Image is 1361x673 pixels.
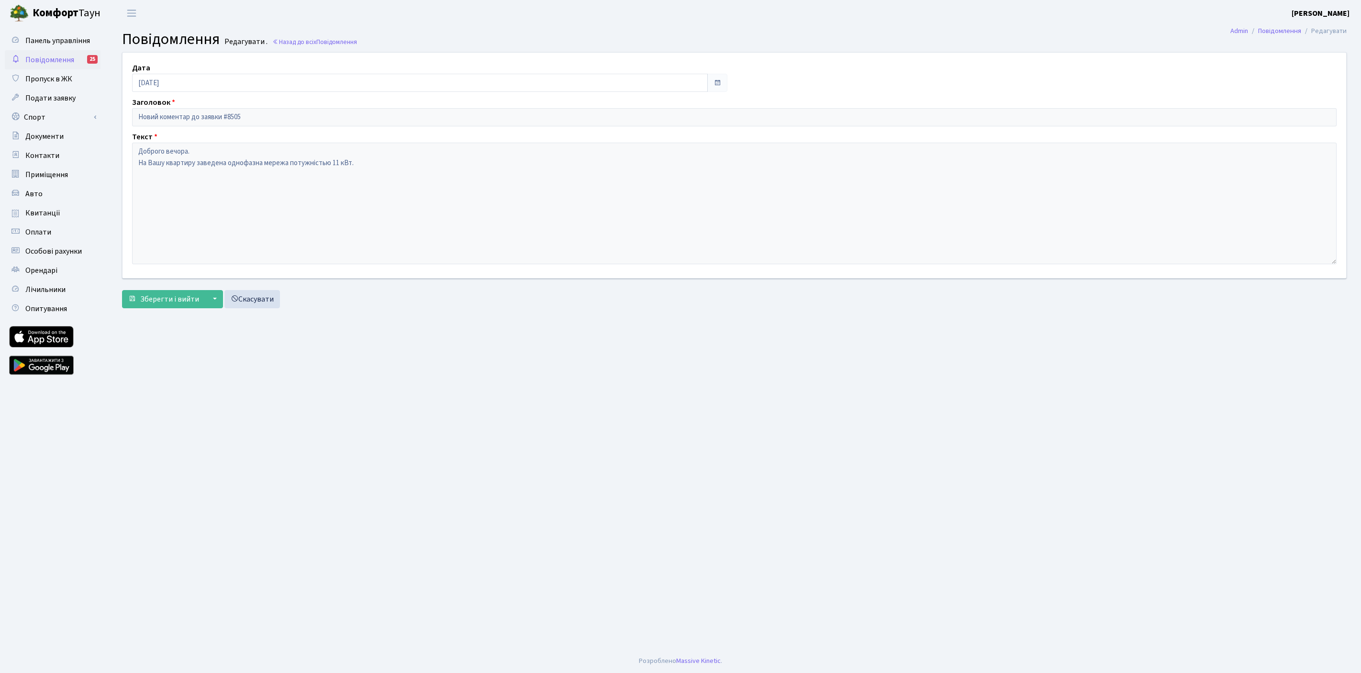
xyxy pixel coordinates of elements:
a: Подати заявку [5,89,100,108]
span: Зберегти і вийти [140,294,199,304]
label: Заголовок [132,97,175,108]
a: Admin [1230,26,1248,36]
span: Панель управління [25,35,90,46]
a: Повідомлення25 [5,50,100,69]
a: Панель управління [5,31,100,50]
a: Спорт [5,108,100,127]
label: Дата [132,62,150,74]
a: Оплати [5,223,100,242]
a: Приміщення [5,165,100,184]
button: Переключити навігацію [120,5,144,21]
span: Повідомлення [25,55,74,65]
a: Назад до всіхПовідомлення [272,37,357,46]
span: Квитанції [25,208,60,218]
a: Скасувати [224,290,280,308]
a: Пропуск в ЖК [5,69,100,89]
span: Приміщення [25,169,68,180]
b: Комфорт [33,5,78,21]
span: Пропуск в ЖК [25,74,72,84]
a: [PERSON_NAME] [1292,8,1350,19]
a: Повідомлення [1258,26,1301,36]
div: 25 [87,55,98,64]
span: Таун [33,5,100,22]
div: Розроблено . [639,656,722,666]
span: Повідомлення [122,28,220,50]
a: Контакти [5,146,100,165]
span: Оплати [25,227,51,237]
a: Орендарі [5,261,100,280]
nav: breadcrumb [1216,21,1361,41]
a: Документи [5,127,100,146]
span: Опитування [25,303,67,314]
small: Редагувати . [223,37,268,46]
span: Подати заявку [25,93,76,103]
li: Редагувати [1301,26,1347,36]
a: Особові рахунки [5,242,100,261]
label: Текст [132,131,157,143]
textarea: Доброго вечора. На Вашу квартиру заведена однофазна мережа потужністью 11 кВт. [132,143,1337,264]
span: Документи [25,131,64,142]
span: Лічильники [25,284,66,295]
a: Massive Kinetic [676,656,721,666]
span: Контакти [25,150,59,161]
span: Повідомлення [316,37,357,46]
a: Лічильники [5,280,100,299]
span: Особові рахунки [25,246,82,257]
span: Орендарі [25,265,57,276]
a: Опитування [5,299,100,318]
a: Квитанції [5,203,100,223]
a: Авто [5,184,100,203]
span: Авто [25,189,43,199]
img: logo.png [10,4,29,23]
button: Зберегти і вийти [122,290,205,308]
